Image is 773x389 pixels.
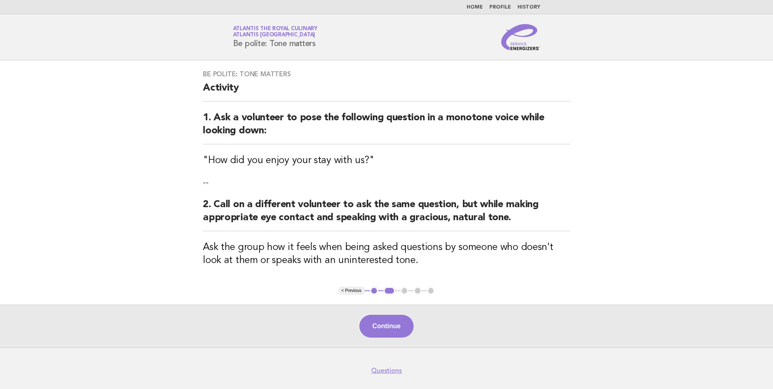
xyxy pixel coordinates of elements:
[203,198,570,231] h2: 2. Call on a different volunteer to ask the same question, but while making appropriate eye conta...
[489,5,511,10] a: Profile
[203,241,570,267] h3: Ask the group how it feels when being asked questions by someone who doesn't look at them or spea...
[203,70,570,78] h3: Be polite: Tone matters
[338,287,365,295] button: < Previous
[370,287,378,295] button: 1
[383,287,395,295] button: 2
[233,33,315,38] span: Atlantis [GEOGRAPHIC_DATA]
[371,367,402,375] a: Questions
[203,177,570,188] p: --
[203,82,570,102] h2: Activity
[518,5,540,10] a: History
[233,26,317,38] a: Atlantis the Royal CulinaryAtlantis [GEOGRAPHIC_DATA]
[203,111,570,144] h2: 1. Ask a volunteer to pose the following question in a monotone voice while looking down:
[501,24,540,50] img: Service Energizers
[359,315,414,338] button: Continue
[203,154,570,167] h3: "How did you enjoy your stay with us?"
[467,5,483,10] a: Home
[233,27,317,48] h1: Be polite: Tone matters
